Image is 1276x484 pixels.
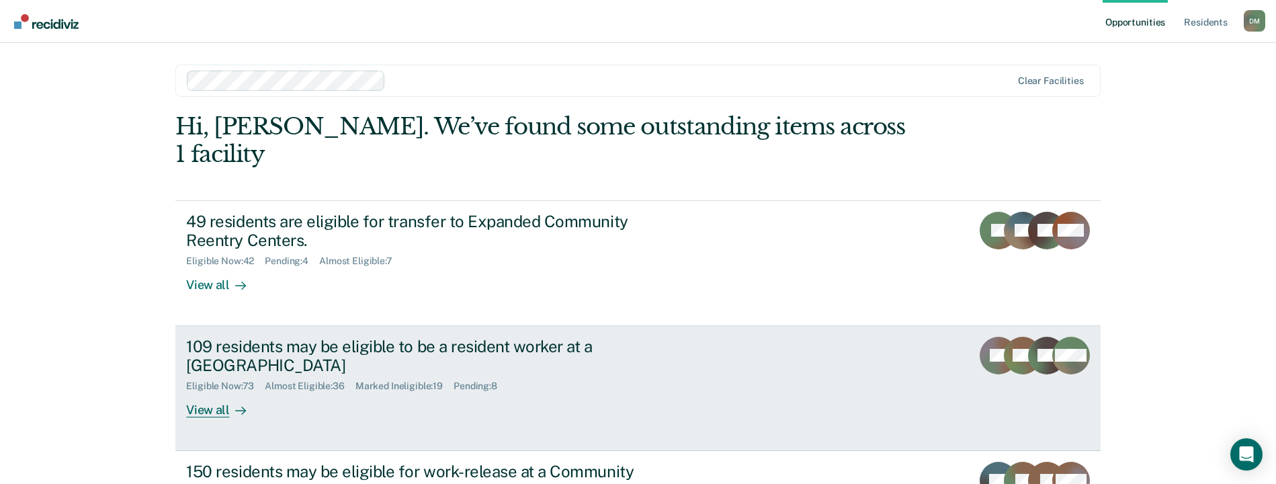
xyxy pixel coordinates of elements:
div: D M [1244,10,1265,32]
div: Hi, [PERSON_NAME]. We’ve found some outstanding items across 1 facility [175,113,915,168]
div: Almost Eligible : 36 [265,380,355,392]
div: Eligible Now : 73 [186,380,265,392]
button: Profile dropdown button [1244,10,1265,32]
a: 109 residents may be eligible to be a resident worker at a [GEOGRAPHIC_DATA]Eligible Now:73Almost... [175,326,1100,451]
img: Recidiviz [14,14,79,29]
a: 49 residents are eligible for transfer to Expanded Community Reentry Centers.Eligible Now:42Pendi... [175,200,1100,326]
div: 49 residents are eligible for transfer to Expanded Community Reentry Centers. [186,212,658,251]
div: Almost Eligible : 7 [319,255,403,267]
div: Clear facilities [1018,75,1084,87]
div: Marked Ineligible : 19 [355,380,454,392]
div: View all [186,392,261,418]
div: 109 residents may be eligible to be a resident worker at a [GEOGRAPHIC_DATA] [186,337,658,376]
div: Open Intercom Messenger [1230,438,1263,471]
div: Pending : 4 [265,255,319,267]
div: View all [186,267,261,293]
div: Pending : 8 [454,380,508,392]
div: Eligible Now : 42 [186,255,265,267]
